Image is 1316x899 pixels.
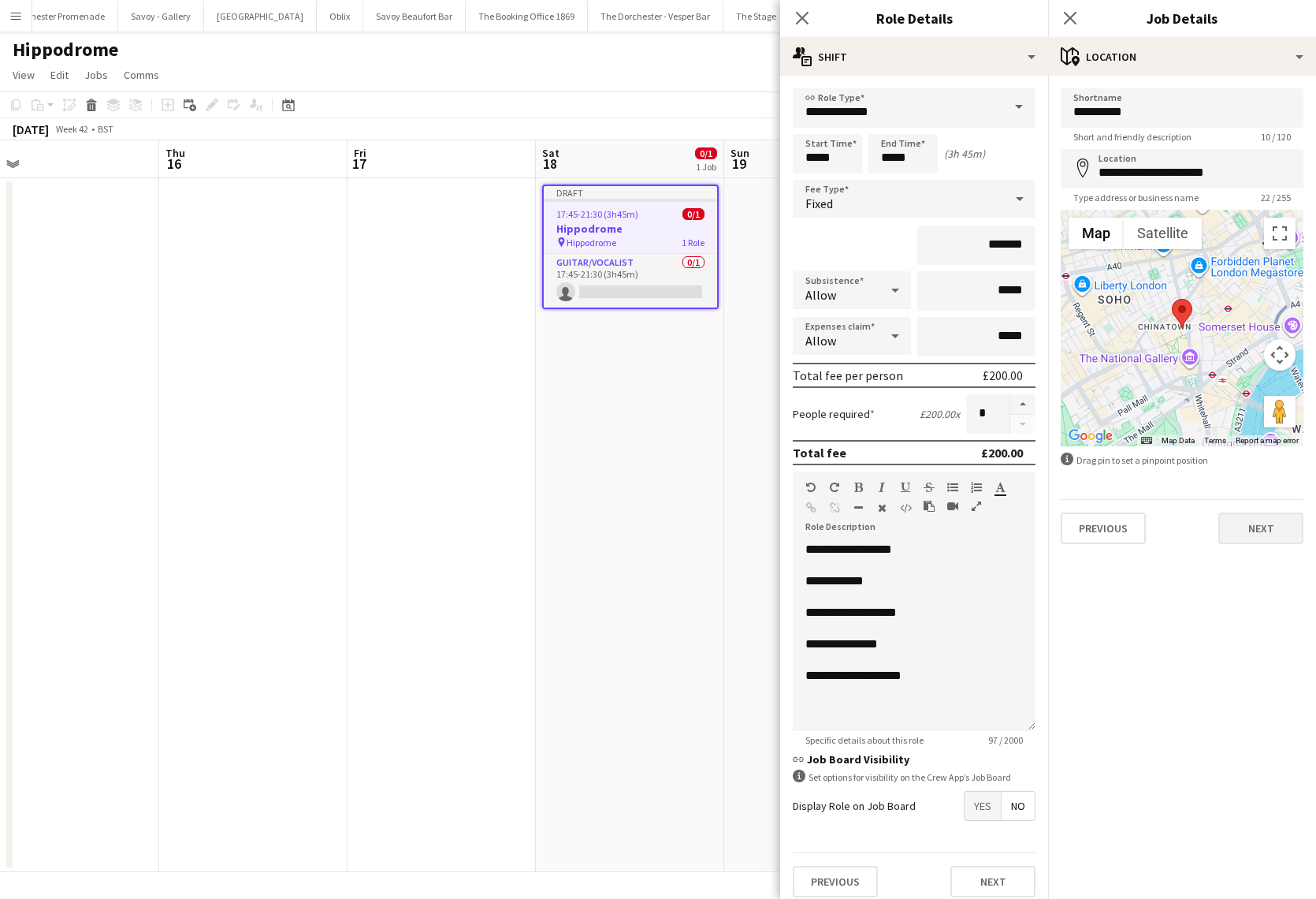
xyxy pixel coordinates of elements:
[805,333,836,349] span: Allow
[971,500,982,513] button: Fullscreen
[695,147,717,159] span: 0/1
[13,121,49,137] div: [DATE]
[793,734,936,746] span: Specific details about this role
[1248,192,1303,203] span: 22 / 255
[567,237,616,248] span: Hippodrome
[728,155,749,173] span: 19
[317,1,363,32] button: Oblix
[682,237,704,248] span: 1 Role
[544,186,717,199] div: Draft
[1048,8,1316,28] h3: Job Details
[924,481,935,494] button: Strikethrough
[588,1,723,32] button: The Dorchester - Vesper Bar
[84,68,108,82] span: Jobs
[13,68,35,82] span: View
[1264,218,1296,249] button: Toggle fullscreen view
[950,866,1035,897] button: Next
[793,752,1035,767] h3: Job Board Visibility
[994,481,1006,494] button: Text Color
[351,155,366,173] span: 17
[52,123,91,135] span: Week 42
[976,734,1035,746] span: 97 / 2000
[805,196,833,211] span: Fixed
[793,770,1035,785] div: Set options for visibility on the Crew App’s Job Board
[556,208,638,220] span: 17:45-21:30 (3h45m)
[544,222,717,236] h3: Hippodrome
[1065,426,1117,446] img: Google
[947,500,958,513] button: Insert video
[965,792,1001,820] span: Yes
[793,367,903,383] div: Total fee per person
[354,146,366,160] span: Fri
[780,8,1048,28] h3: Role Details
[1218,513,1303,544] button: Next
[1162,435,1195,446] button: Map Data
[165,146,185,160] span: Thu
[983,367,1023,383] div: £200.00
[1204,436,1226,445] a: Terms (opens in new tab)
[1061,192,1211,203] span: Type address or business name
[696,161,716,173] div: 1 Job
[78,65,114,85] a: Jobs
[1069,218,1124,249] button: Show street map
[947,481,958,494] button: Unordered List
[793,407,875,421] label: People required
[50,68,69,82] span: Edit
[542,146,559,160] span: Sat
[1264,339,1296,371] button: Map camera controls
[1141,435,1152,446] button: Keyboard shortcuts
[900,502,911,514] button: HTML Code
[124,68,159,82] span: Comms
[876,481,887,494] button: Italic
[1248,131,1303,143] span: 10 / 120
[1061,131,1204,143] span: Short and friendly description
[544,254,717,308] app-card-role: Guitar/Vocalist0/117:45-21:30 (3h45m)
[981,445,1023,461] div: £200.00
[1048,38,1316,76] div: Location
[163,155,185,173] span: 16
[1061,453,1303,468] div: Drag pin to set a pinpoint position
[805,481,816,494] button: Undo
[118,1,204,32] button: Savoy - Gallery
[1061,513,1146,544] button: Previous
[971,481,982,494] button: Ordered List
[6,65,41,85] a: View
[1002,792,1035,820] span: No
[924,500,935,513] button: Paste as plain text
[793,445,846,461] div: Total fee
[542,185,719,309] app-job-card: Draft17:45-21:30 (3h45m)0/1Hippodrome Hippodrome1 RoleGuitar/Vocalist0/117:45-21:30 (3h45m)
[853,481,864,494] button: Bold
[780,38,1048,76] div: Shift
[730,146,749,160] span: Sun
[944,147,985,161] div: (3h 45m)
[876,502,887,514] button: Clear Formatting
[829,481,840,494] button: Redo
[363,1,466,32] button: Savoy Beaufort Bar
[793,799,916,813] label: Display Role on Job Board
[1010,394,1035,415] button: Increase
[98,123,113,135] div: BST
[117,65,165,85] a: Comms
[920,407,960,421] div: £200.00 x
[540,155,559,173] span: 18
[1065,426,1117,446] a: Open this area in Google Maps (opens a new window)
[466,1,588,32] button: The Booking Office 1869
[900,481,911,494] button: Underline
[204,1,317,32] button: [GEOGRAPHIC_DATA]
[44,65,75,85] a: Edit
[793,866,878,897] button: Previous
[853,502,864,514] button: Horizontal Line
[1264,396,1296,427] button: Drag Pegman onto the map to open Street View
[723,1,790,32] button: The Stage
[1124,218,1202,249] button: Show satellite imagery
[805,287,836,303] span: Allow
[682,208,704,220] span: 0/1
[13,38,118,62] h1: Hippodrome
[1236,436,1299,445] a: Report a map error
